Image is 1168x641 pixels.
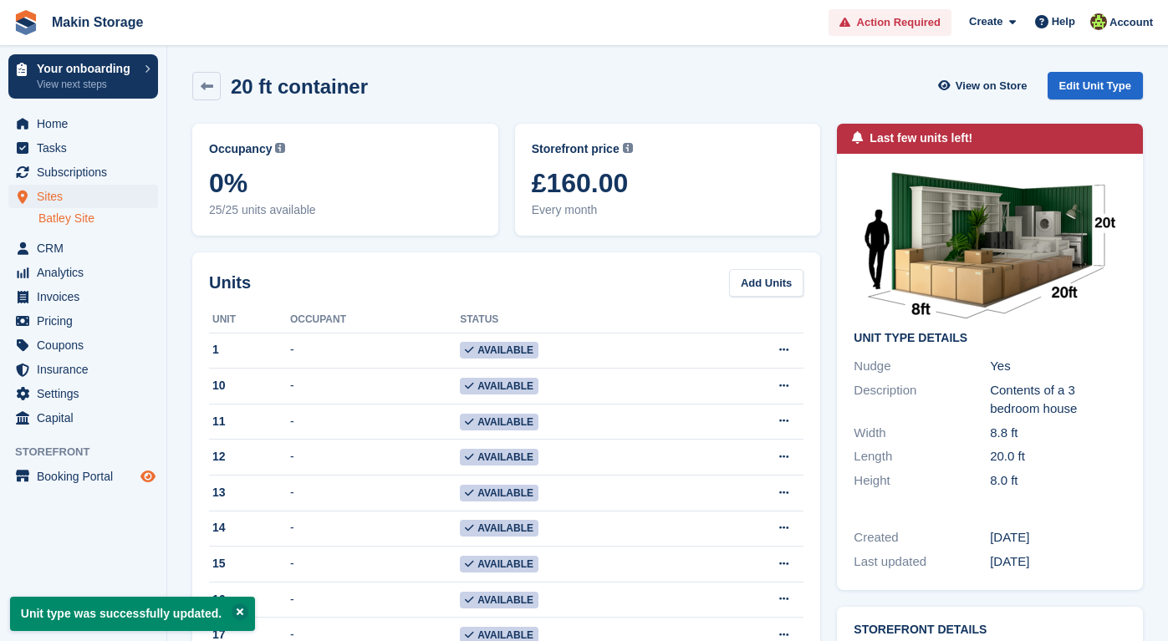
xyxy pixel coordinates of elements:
[854,424,990,443] div: Width
[290,476,460,511] td: -
[8,382,158,405] a: menu
[460,485,538,501] span: Available
[865,170,1115,318] img: MakinStorage_V001.png
[990,471,1126,491] div: 8.0 ft
[290,369,460,404] td: -
[829,9,951,37] a: Action Required
[209,448,290,465] div: 12
[209,519,290,537] div: 14
[1090,13,1107,30] img: Makin Storage Team
[290,307,460,333] th: Occupant
[209,413,290,430] div: 11
[8,465,158,488] a: menu
[854,552,990,572] div: Last updated
[969,13,1002,30] span: Create
[1048,72,1143,99] a: Edit Unit Type
[8,285,158,308] a: menu
[623,143,633,153] img: icon-info-grey-7440780725fd019a000dd9b08b2336e03edf1995a4989e88bcd33f0948082b44.svg
[37,333,137,357] span: Coupons
[8,54,158,99] a: Your onboarding View next steps
[209,484,290,501] div: 13
[209,555,290,572] div: 15
[290,582,460,618] td: -
[37,285,137,308] span: Invoices
[37,160,137,184] span: Subscriptions
[8,309,158,333] a: menu
[460,592,538,608] span: Available
[209,270,251,295] h2: Units
[854,332,1126,345] h2: Unit Type details
[729,269,803,297] a: Add Units
[854,471,990,491] div: Height
[37,136,137,160] span: Tasks
[209,377,290,394] div: 10
[13,10,38,35] img: stora-icon-8386f47178a22dfd0bd8f6a31ec36ba5ce8667c1dd55bd0f319d3a0aa187defe.svg
[8,185,158,208] a: menu
[854,357,990,376] div: Nudge
[8,261,158,284] a: menu
[37,382,137,405] span: Settings
[460,307,697,333] th: Status
[37,237,137,260] span: CRM
[37,63,136,74] p: Your onboarding
[532,140,620,158] span: Storefront price
[1052,13,1075,30] span: Help
[460,342,538,359] span: Available
[10,597,255,631] p: Unit type was successfully updated.
[37,309,137,333] span: Pricing
[990,381,1126,419] div: Contents of a 3 bedroom house
[8,136,158,160] a: menu
[37,406,137,430] span: Capital
[209,307,290,333] th: Unit
[290,404,460,440] td: -
[990,447,1126,466] div: 20.0 ft
[290,440,460,476] td: -
[956,78,1028,94] span: View on Store
[209,201,482,219] span: 25/25 units available
[990,528,1126,547] div: [DATE]
[8,237,158,260] a: menu
[290,511,460,547] td: -
[37,112,137,135] span: Home
[460,378,538,394] span: Available
[990,552,1126,572] div: [DATE]
[37,261,137,284] span: Analytics
[290,333,460,369] td: -
[1109,14,1153,31] span: Account
[532,201,804,219] span: Every month
[37,465,137,488] span: Booking Portal
[8,406,158,430] a: menu
[460,520,538,537] span: Available
[37,77,136,92] p: View next steps
[231,75,368,98] h2: 20 ft container
[8,112,158,135] a: menu
[209,140,272,158] span: Occupancy
[460,449,538,465] span: Available
[854,447,990,466] div: Length
[15,444,166,460] span: Storefront
[38,211,158,226] a: Batley Site
[45,8,150,36] a: Makin Storage
[532,168,804,198] span: £160.00
[460,414,538,430] span: Available
[209,168,482,198] span: 0%
[990,357,1126,376] div: Yes
[8,333,158,357] a: menu
[275,143,285,153] img: icon-info-grey-7440780725fd019a000dd9b08b2336e03edf1995a4989e88bcd33f0948082b44.svg
[854,623,1126,637] h2: Storefront Details
[854,528,990,547] div: Created
[990,424,1126,443] div: 8.8 ft
[290,547,460,582] td: -
[936,72,1034,99] a: View on Store
[37,185,137,208] span: Sites
[8,160,158,184] a: menu
[37,358,137,381] span: Insurance
[209,341,290,359] div: 1
[460,556,538,572] span: Available
[138,466,158,486] a: Preview store
[870,130,972,147] div: Last few units left!
[854,381,990,419] div: Description
[8,358,158,381] a: menu
[857,14,941,31] span: Action Required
